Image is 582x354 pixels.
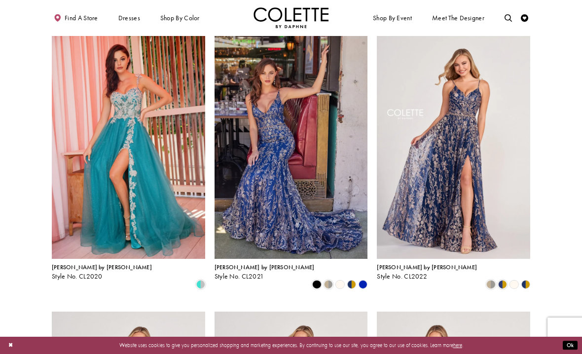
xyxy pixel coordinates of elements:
div: Colette by Daphne Style No. CL2022 [377,264,477,280]
a: Visit Colette by Daphne Style No. CL2022 Page [377,36,530,259]
i: Navy Blue/Gold [498,280,507,289]
span: [PERSON_NAME] by [PERSON_NAME] [377,263,477,271]
a: Find a store [52,7,100,28]
button: Submit Dialog [563,341,578,350]
a: Visit Colette by Daphne Style No. CL2020 Page [52,36,205,259]
i: Diamond White [509,280,518,289]
a: Toggle search [503,7,514,28]
span: Style No. CL2021 [215,272,264,281]
i: Royal Blue [359,280,367,289]
div: Colette by Daphne Style No. CL2020 [52,264,152,280]
a: Check Wishlist [519,7,530,28]
span: Meet the designer [432,14,484,22]
span: Style No. CL2020 [52,272,103,281]
span: Find a store [65,14,98,22]
button: Close Dialog [4,339,17,352]
i: Black [312,280,321,289]
span: [PERSON_NAME] by [PERSON_NAME] [215,263,315,271]
a: Meet the designer [430,7,486,28]
a: Visit Colette by Daphne Style No. CL2021 Page [215,36,368,259]
span: Dresses [118,14,140,22]
a: Visit Home Page [254,7,328,28]
a: here [453,342,462,349]
i: Navy/Gold [521,280,530,289]
i: Gold/Pewter [486,280,495,289]
i: Gold/Pewter [324,280,333,289]
span: Shop By Event [373,14,412,22]
i: Turquoise/Silver [196,280,205,289]
span: Shop By Event [371,7,413,28]
i: Diamond White [335,280,344,289]
i: Navy/Gold [347,280,356,289]
div: Colette by Daphne Style No. CL2021 [215,264,315,280]
p: Website uses cookies to give you personalized shopping and marketing experiences. By continuing t... [54,340,528,350]
span: [PERSON_NAME] by [PERSON_NAME] [52,263,152,271]
span: Style No. CL2022 [377,272,427,281]
span: Dresses [116,7,142,28]
span: Shop by color [158,7,201,28]
span: Shop by color [160,14,200,22]
img: Colette by Daphne [254,7,328,28]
